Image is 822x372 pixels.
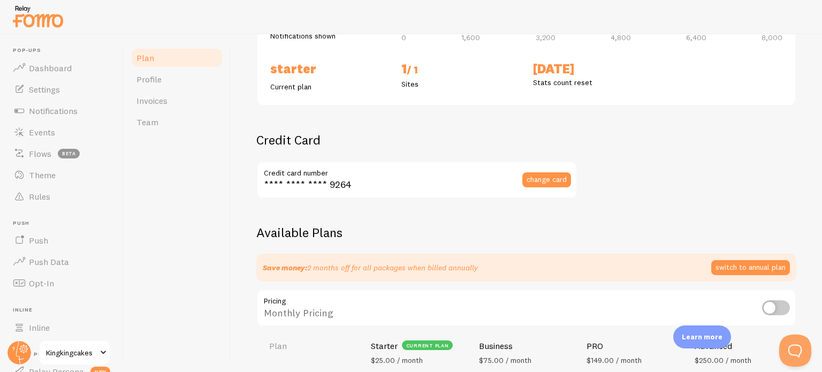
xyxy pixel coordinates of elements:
h2: 1 [401,60,520,79]
span: Theme [29,170,56,180]
button: change card [522,172,571,187]
span: Opt-In [29,278,54,289]
h2: Credit Card [256,132,577,148]
p: Current plan [270,81,389,92]
span: Notifications [29,105,78,116]
span: 1,600 [461,34,480,41]
span: Push [29,235,48,246]
p: Stats count reset [533,77,651,88]
span: Invoices [136,95,168,106]
span: change card [527,176,567,183]
span: Dashboard [29,63,72,73]
h2: Starter [270,60,389,77]
a: Plan [130,47,224,69]
h4: PRO [587,340,603,352]
h2: [DATE] [533,60,651,77]
span: Kingkingcakes [46,346,97,359]
span: 0 [401,34,406,41]
span: $25.00 / month [371,355,423,365]
span: Team [136,117,158,127]
a: Profile [130,69,224,90]
p: Sites [401,79,520,89]
span: $149.00 / month [587,355,642,365]
div: current plan [402,340,453,350]
span: Settings [29,84,60,95]
span: Events [29,127,55,138]
a: Dashboard [6,57,117,79]
span: Push [13,220,117,227]
div: Learn more [673,325,731,348]
a: Push [6,230,117,251]
span: 8,000 [762,34,782,41]
span: Pop-ups [13,47,117,54]
iframe: Help Scout Beacon - Open [779,335,811,367]
a: Invoices [130,90,224,111]
span: 3,200 [536,34,555,41]
h4: Starter [371,340,398,352]
span: $250.00 / month [695,355,751,365]
a: Theme [6,164,117,186]
p: Learn more [682,332,722,342]
a: Inline [6,317,117,338]
p: Notifications shown [270,31,389,41]
a: Notifications [6,100,117,122]
span: Rules [29,191,50,202]
a: Events [6,122,117,143]
span: 4,800 [611,34,631,41]
span: Profile [136,74,162,85]
span: $75.00 / month [479,355,531,365]
span: 6,400 [686,34,706,41]
a: Rules [6,186,117,207]
button: switch to annual plan [711,260,790,275]
span: / 1 [407,64,418,76]
span: Inline [29,322,50,333]
span: Plan [136,52,154,63]
strong: Save money: [263,263,307,272]
p: 2 months off for all packages when billed annually [263,262,478,273]
h4: Business [479,340,513,352]
h4: Plan [269,340,358,352]
a: Flows beta [6,143,117,164]
span: Flows [29,148,51,159]
a: Kingkingcakes [39,340,111,366]
span: Push Data [29,256,69,267]
span: beta [58,149,80,158]
label: Credit card number [256,161,577,179]
a: Push Data [6,251,117,272]
img: fomo-relay-logo-orange.svg [11,3,65,30]
a: Opt-In [6,272,117,294]
a: Settings [6,79,117,100]
a: Team [130,111,224,133]
div: Monthly Pricing [256,289,796,328]
span: Inline [13,307,117,314]
h2: Available Plans [256,224,796,241]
